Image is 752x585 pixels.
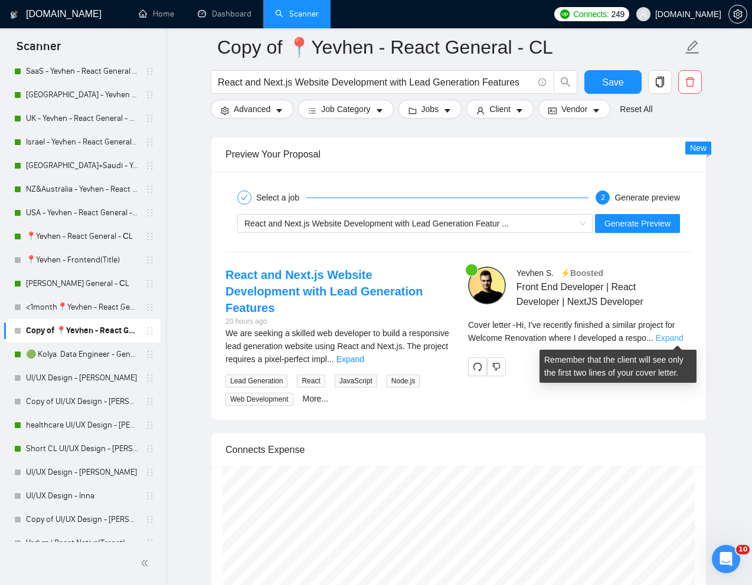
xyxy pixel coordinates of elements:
[145,515,155,524] span: holder
[336,354,364,364] a: Expand
[26,272,138,295] a: [PERSON_NAME] General - СL
[145,373,155,383] span: holder
[560,268,603,278] span: ⚡️Boosted
[387,374,420,387] span: Node.js
[26,201,138,225] a: USA - Yevhen - React General - СL
[26,531,138,555] a: Vadym/ React Native(Target)
[145,303,155,312] span: holder
[408,106,417,115] span: folder
[145,538,155,548] span: holder
[26,319,138,343] a: Copy of 📍Yevhen - React General - СL
[468,318,692,344] div: Remember that the client will see only the first two lines of your cover letter.
[584,70,642,94] button: Save
[145,161,155,170] span: holder
[614,190,680,205] div: Generate preview
[515,106,524,115] span: caret-down
[145,114,155,123] span: holder
[487,357,506,376] button: dislike
[648,70,672,94] button: copy
[321,103,370,116] span: Job Category
[26,390,138,413] a: Copy of UI/UX Design - [PERSON_NAME]
[145,350,155,359] span: holder
[26,413,138,437] a: healthcare UI/UX Design - [PERSON_NAME]
[198,9,251,19] a: dashboardDashboard
[297,374,325,387] span: React
[145,255,155,265] span: holder
[221,106,229,115] span: setting
[538,78,546,86] span: info-circle
[26,343,138,366] a: 🟢 Kolya. Data Engineer - General
[612,8,625,21] span: 249
[601,193,605,202] span: 2
[225,393,293,406] span: Web Development
[421,103,439,116] span: Jobs
[398,100,462,119] button: folderJobscaret-down
[145,208,155,218] span: holder
[516,268,554,278] span: Yevhen S .
[604,217,671,230] span: Generate Preview
[275,106,283,115] span: caret-down
[26,484,138,508] a: UI/UX Design - Inna
[516,280,657,309] span: Front End Developer | React Developer | NextJS Developer
[26,248,138,272] a: 📍Yevhen - Frontend(Title)
[26,154,138,178] a: [GEOGRAPHIC_DATA]+Saudi - Yevhen - React General - СL
[225,327,449,366] div: We are seeking a skilled web developer to build a responsive lead generation website using React ...
[646,333,653,343] span: ...
[685,40,700,55] span: edit
[225,137,692,171] div: Preview Your Proposal
[145,397,155,406] span: holder
[375,106,384,115] span: caret-down
[728,5,747,24] button: setting
[139,9,174,19] a: homeHome
[26,508,138,531] a: Copy of UI/UX Design - [PERSON_NAME]
[225,268,423,314] a: React and Next.js Website Development with Lead Generation Features
[225,374,287,387] span: Lead Generation
[7,38,70,63] span: Scanner
[26,225,138,248] a: 📍Yevhen - React General - СL
[26,60,138,83] a: SaaS - Yevhen - React General - СL
[303,394,329,403] a: More...
[649,77,671,87] span: copy
[335,374,377,387] span: JavaScript
[573,8,609,21] span: Connects:
[26,461,138,484] a: UI/UX Design - [PERSON_NAME]
[145,232,155,241] span: holder
[225,433,692,466] div: Connects Expense
[145,137,155,147] span: holder
[592,106,600,115] span: caret-down
[554,70,577,94] button: search
[466,100,534,119] button: userClientcaret-down
[26,437,138,461] a: Short CL UI/UX Design - [PERSON_NAME]
[218,75,533,90] input: Search Freelance Jobs...
[639,10,648,18] span: user
[602,75,623,90] span: Save
[145,326,155,336] span: holder
[548,106,557,115] span: idcard
[145,67,155,76] span: holder
[560,9,570,19] img: upwork-logo.png
[225,316,449,327] div: 20 hours ago
[26,295,138,319] a: <1month📍Yevhen - React General - СL
[26,366,138,390] a: UI/UX Design - [PERSON_NAME]
[468,320,675,343] span: Cover letter - Hi, I've recently finished a similar project for Welcome Renovation where I develo...
[211,100,293,119] button: settingAdvancedcaret-down
[140,557,152,569] span: double-left
[554,77,577,87] span: search
[145,420,155,430] span: holder
[327,354,334,364] span: ...
[489,103,511,116] span: Client
[678,70,702,94] button: delete
[26,130,138,154] a: Israel - Yevhen - React General - СL
[308,106,316,115] span: bars
[468,357,487,376] button: redo
[244,219,509,228] span: React and Next.js Website Development with Lead Generation Featur ...
[595,214,680,233] button: Generate Preview
[468,267,506,304] img: c1SzIbEPm00t23SiHkyARVMOmVneCY9unz2SixVBO24ER7hE6G1mrrfMXK5DrmUIab
[225,328,449,364] span: We are seeking a skilled web developer to build a responsive lead generation website using React ...
[728,9,747,19] a: setting
[655,333,683,343] a: Expand
[145,468,155,477] span: holder
[679,77,701,87] span: delete
[298,100,393,119] button: barsJob Categorycaret-down
[241,194,248,201] span: check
